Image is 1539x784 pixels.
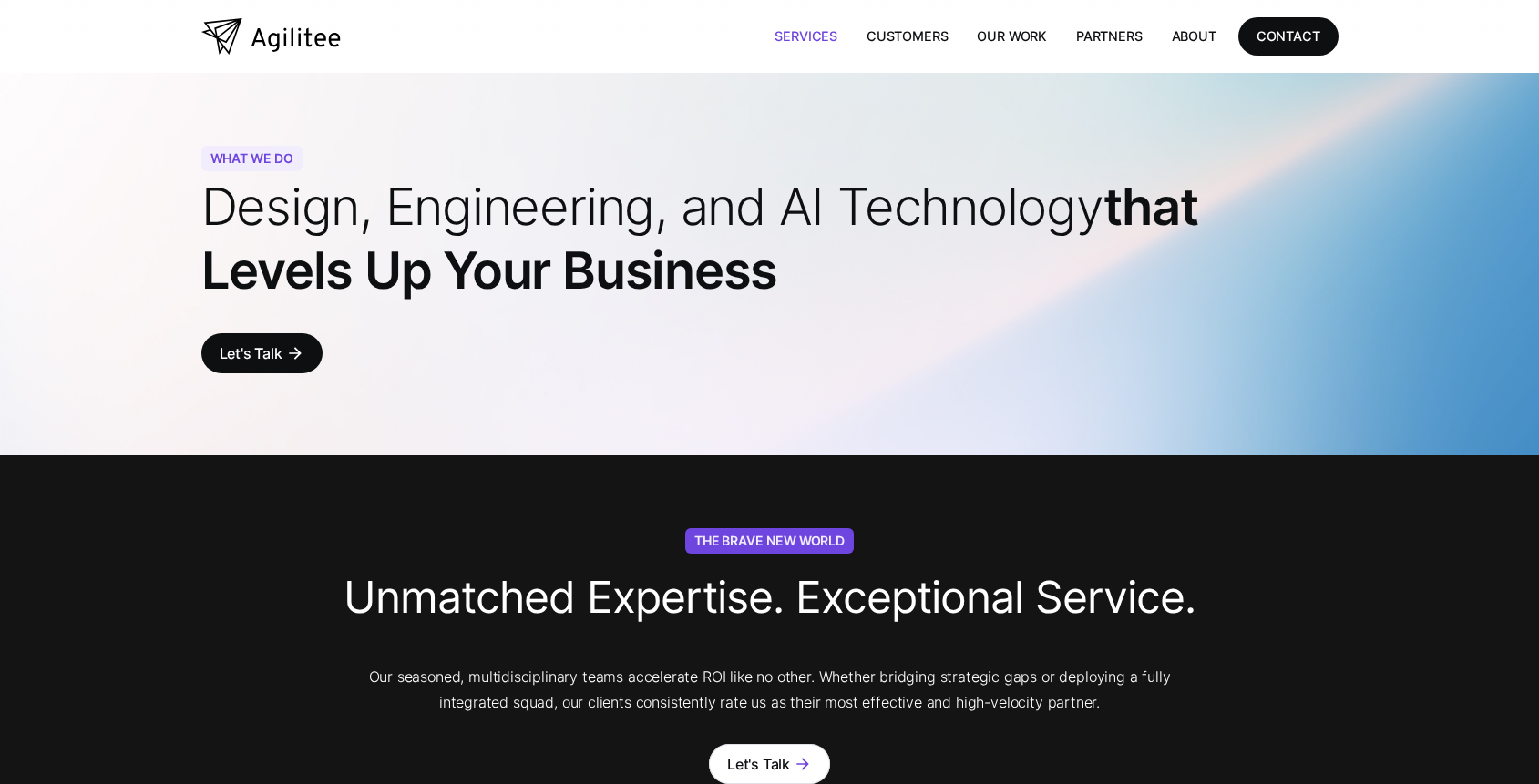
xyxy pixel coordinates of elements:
a: Our Work [962,17,1062,55]
a: Customers [852,17,962,55]
div: Let's Talk [727,751,790,777]
div: arrow_forward [286,344,304,362]
div: CONTACT [1257,25,1320,47]
a: CONTACT [1238,17,1339,55]
div: arrow_forward [794,755,812,773]
h3: Unmatched Expertise. Exceptional Service. [344,557,1195,646]
a: Let's Talkarrow_forward [201,333,323,373]
a: Let's Talkarrow_forward [709,744,830,784]
a: Services [760,17,852,55]
p: Our seasoned, multidisciplinary teams accelerate ROI like no other. Whether bridging strategic ga... [344,664,1196,715]
span: Design, Engineering, and AI Technology [201,176,1103,238]
a: About [1157,17,1231,55]
div: The Brave New World [685,528,854,554]
h1: that Levels Up Your Business [201,175,1339,302]
div: WHAT WE DO [201,146,303,171]
a: Partners [1062,17,1157,55]
a: home [201,18,341,55]
div: Let's Talk [220,341,282,366]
